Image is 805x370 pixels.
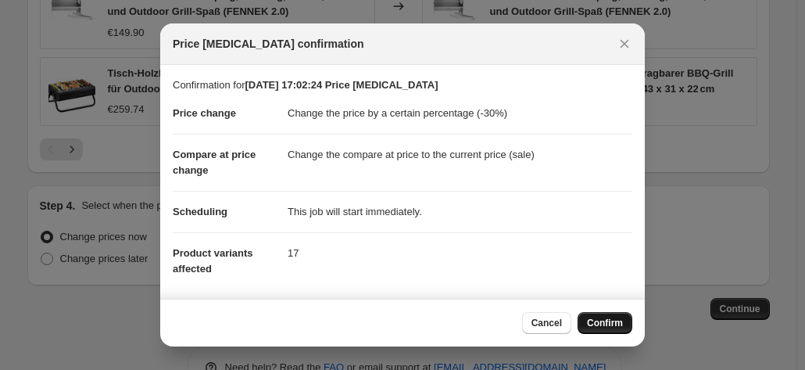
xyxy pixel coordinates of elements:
[173,77,632,93] p: Confirmation for
[578,312,632,334] button: Confirm
[288,191,632,232] dd: This job will start immediately.
[173,149,256,176] span: Compare at price change
[173,107,236,119] span: Price change
[173,206,227,217] span: Scheduling
[173,247,253,275] span: Product variants affected
[288,93,632,134] dd: Change the price by a certain percentage (-30%)
[531,317,562,329] span: Cancel
[587,317,623,329] span: Confirm
[614,33,635,55] button: Close
[173,36,364,52] span: Price [MEDICAL_DATA] confirmation
[245,79,438,91] b: [DATE] 17:02:24 Price [MEDICAL_DATA]
[288,232,632,274] dd: 17
[522,312,571,334] button: Cancel
[288,134,632,175] dd: Change the compare at price to the current price (sale)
